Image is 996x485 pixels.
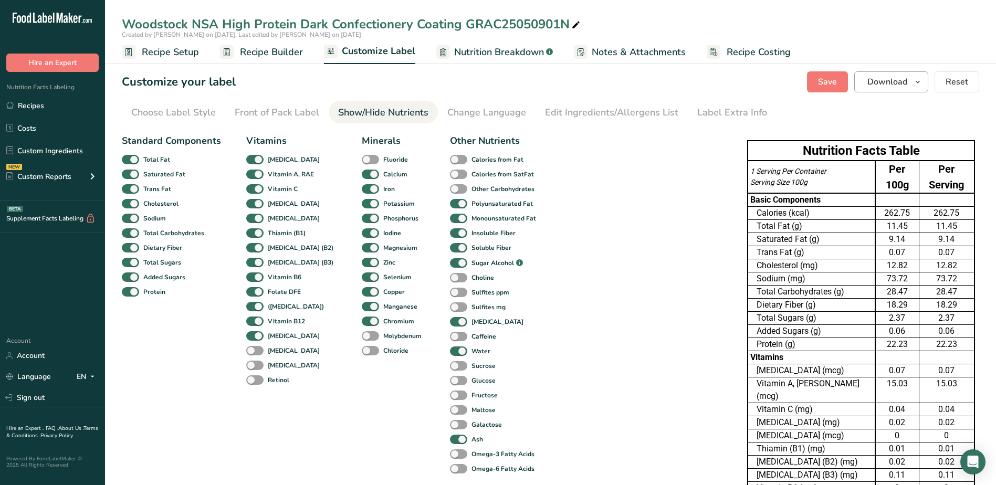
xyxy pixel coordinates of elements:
[338,106,428,120] div: Show/Hide Nutrients
[748,312,875,325] td: Total Sugars (g)
[7,206,23,212] div: BETA
[921,469,972,481] div: 0.11
[878,338,917,351] div: 22.23
[246,134,337,148] div: Vitamins
[436,40,553,64] a: Nutrition Breakdown
[143,243,182,252] b: Dietary Fiber
[878,299,917,311] div: 18.29
[268,302,324,311] b: ([MEDICAL_DATA])
[471,273,494,282] b: Choline
[268,258,333,267] b: [MEDICAL_DATA] (B3)
[268,346,320,355] b: [MEDICAL_DATA]
[921,233,972,246] div: 9.14
[748,442,875,456] td: Thiamin (B1) (mg)
[471,435,483,444] b: Ash
[878,259,917,272] div: 12.82
[921,286,972,298] div: 28.47
[921,364,972,377] div: 0.07
[235,106,319,120] div: Front of Pack Label
[921,429,972,442] div: 0
[471,228,516,238] b: Insoluble Fiber
[921,259,972,272] div: 12.82
[748,403,875,416] td: Vitamin C (mg)
[454,45,544,59] span: Nutrition Breakdown
[268,199,320,208] b: [MEDICAL_DATA]
[383,346,408,355] b: Chloride
[220,40,303,64] a: Recipe Builder
[878,456,917,468] div: 0.02
[854,71,928,92] button: Download
[921,325,972,338] div: 0.06
[268,228,306,238] b: Thiamin (B1)
[878,233,917,246] div: 9.14
[878,364,917,377] div: 0.07
[122,30,361,39] span: Created by [PERSON_NAME] on [DATE], Last edited by [PERSON_NAME] on [DATE]
[878,286,917,298] div: 28.47
[383,214,418,223] b: Phosphorus
[748,338,875,351] td: Protein (g)
[268,375,289,385] b: Retinol
[324,39,415,65] a: Customize Label
[878,312,917,324] div: 2.37
[6,367,51,386] a: Language
[471,199,533,208] b: Polyunsaturated Fat
[471,288,509,297] b: Sulfites ppm
[748,325,875,338] td: Added Sugars (g)
[574,40,686,64] a: Notes & Attachments
[471,376,496,385] b: Glucose
[342,44,415,58] span: Customize Label
[142,45,199,59] span: Recipe Setup
[878,220,917,233] div: 11.45
[143,272,185,282] b: Added Sugars
[748,286,875,299] td: Total Carbohydrates (g)
[960,449,985,475] div: Open Intercom Messenger
[545,106,678,120] div: Edit Ingredients/Allergens List
[58,425,83,432] a: About Us .
[240,45,303,59] span: Recipe Builder
[697,106,767,120] div: Label Extra Info
[143,214,166,223] b: Sodium
[383,228,401,238] b: Iodine
[471,302,506,312] b: Sulfites mg
[383,184,395,194] b: Iron
[77,371,99,383] div: EN
[875,161,919,193] td: Per 100g
[921,338,972,351] div: 22.23
[748,246,875,259] td: Trans Fat (g)
[748,351,875,364] td: Vitamins
[383,287,405,297] b: Copper
[878,377,917,390] div: 15.03
[268,214,320,223] b: [MEDICAL_DATA]
[6,425,98,439] a: Terms & Conditions .
[122,15,582,34] div: Woodstock NSA High Protein Dark Confectionery Coating GRAC25050901N
[471,464,534,473] b: Omega-6 Fatty Acids
[122,73,236,91] h1: Customize your label
[143,258,181,267] b: Total Sugars
[40,432,73,439] a: Privacy Policy
[268,331,320,341] b: [MEDICAL_DATA]
[935,71,979,92] button: Reset
[921,416,972,429] div: 0.02
[471,258,514,268] b: Sugar Alcohol
[919,161,974,193] td: Per Serving
[921,299,972,311] div: 18.29
[748,233,875,246] td: Saturated Fat (g)
[878,207,917,219] div: 262.75
[143,199,179,208] b: Cholesterol
[268,287,301,297] b: Folate DFE
[727,45,791,59] span: Recipe Costing
[878,403,917,416] div: 0.04
[383,302,417,311] b: Manganese
[748,377,875,403] td: Vitamin A, [PERSON_NAME] (mcg)
[791,178,808,186] span: 100g
[447,106,526,120] div: Change Language
[471,170,534,179] b: Calories from SatFat
[6,164,22,170] div: NEW
[143,184,171,194] b: Trans Fat
[878,416,917,429] div: 0.02
[921,220,972,233] div: 11.45
[878,442,917,455] div: 0.01
[921,456,972,468] div: 0.02
[268,361,320,370] b: [MEDICAL_DATA]
[878,325,917,338] div: 0.06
